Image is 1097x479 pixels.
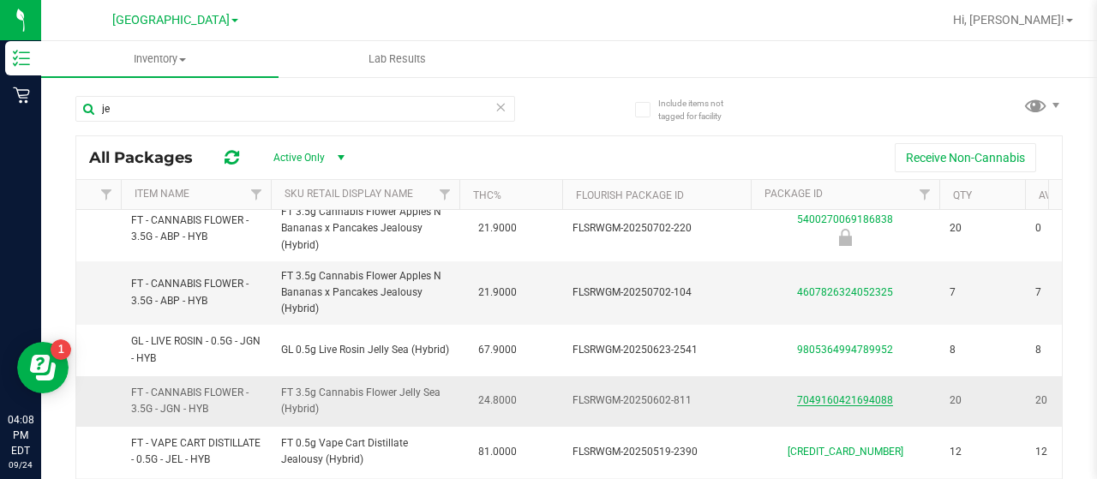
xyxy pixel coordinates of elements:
[345,51,449,67] span: Lab Results
[950,392,1015,409] span: 20
[950,220,1015,237] span: 20
[950,342,1015,358] span: 8
[281,204,449,254] span: FT 3.5g Cannabis Flower Apples N Bananas x Pancakes Jealousy (Hybrid)
[131,435,261,468] span: FT - VAPE CART DISTILLATE - 0.5G - JEL - HYB
[764,188,823,200] a: Package ID
[431,180,459,209] a: Filter
[911,180,939,209] a: Filter
[89,148,210,167] span: All Packages
[572,284,740,301] span: FLSRWGM-20250702-104
[797,286,893,298] a: 4607826324052325
[895,143,1036,172] button: Receive Non-Cannabis
[470,388,525,413] span: 24.8000
[8,458,33,471] p: 09/24
[1039,189,1090,201] a: Available
[572,392,740,409] span: FLSRWGM-20250602-811
[281,342,449,358] span: GL 0.5g Live Rosin Jelly Sea (Hybrid)
[950,284,1015,301] span: 7
[953,13,1064,27] span: Hi, [PERSON_NAME]!
[953,189,972,201] a: Qty
[8,412,33,458] p: 04:08 PM EDT
[788,446,903,458] a: [CREDIT_CARD_NUMBER]
[13,87,30,104] inline-svg: Retail
[41,41,279,77] a: Inventory
[572,444,740,460] span: FLSRWGM-20250519-2390
[797,344,893,356] a: 9805364994789952
[797,213,893,225] a: 5400270069186838
[470,280,525,305] span: 21.9000
[572,342,740,358] span: FLSRWGM-20250623-2541
[576,189,684,201] a: Flourish Package ID
[470,216,525,241] span: 21.9000
[658,97,744,123] span: Include items not tagged for facility
[285,188,413,200] a: Sku Retail Display Name
[93,180,121,209] a: Filter
[131,385,261,417] span: FT - CANNABIS FLOWER - 3.5G - JGN - HYB
[243,180,271,209] a: Filter
[75,96,515,122] input: Search Package ID, Item Name, SKU, Lot or Part Number...
[279,41,516,77] a: Lab Results
[748,229,942,246] div: Newly Received
[950,444,1015,460] span: 12
[17,342,69,393] iframe: Resource center
[281,435,449,468] span: FT 0.5g Vape Cart Distillate Jealousy (Hybrid)
[135,188,189,200] a: Item Name
[112,13,230,27] span: [GEOGRAPHIC_DATA]
[131,213,261,245] span: FT - CANNABIS FLOWER - 3.5G - ABP - HYB
[470,440,525,464] span: 81.0000
[131,276,261,308] span: FT - CANNABIS FLOWER - 3.5G - ABP - HYB
[13,50,30,67] inline-svg: Inventory
[473,189,501,201] a: THC%
[572,220,740,237] span: FLSRWGM-20250702-220
[41,51,279,67] span: Inventory
[51,339,71,360] iframe: Resource center unread badge
[797,394,893,406] a: 7049160421694088
[131,333,261,366] span: GL - LIVE ROSIN - 0.5G - JGN - HYB
[281,268,449,318] span: FT 3.5g Cannabis Flower Apples N Bananas x Pancakes Jealousy (Hybrid)
[470,338,525,362] span: 67.9000
[281,385,449,417] span: FT 3.5g Cannabis Flower Jelly Sea (Hybrid)
[495,96,507,118] span: Clear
